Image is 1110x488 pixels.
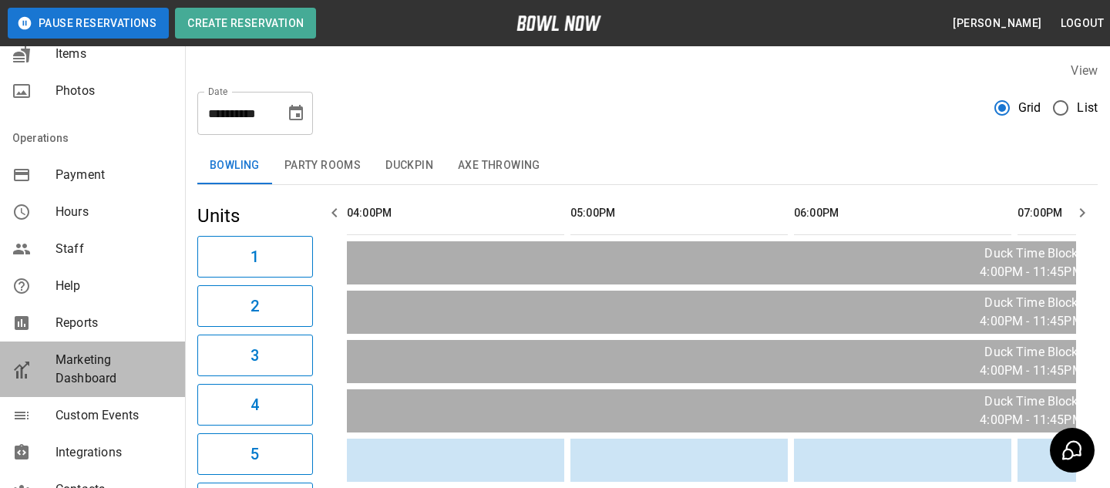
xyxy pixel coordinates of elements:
button: 1 [197,236,313,278]
button: Bowling [197,147,272,184]
h6: 2 [251,294,259,318]
th: 05:00PM [570,191,788,235]
span: Staff [55,240,173,258]
h5: Units [197,204,313,228]
span: Help [55,277,173,295]
button: 2 [197,285,313,327]
div: inventory tabs [197,147,1098,184]
th: 04:00PM [347,191,564,235]
img: logo [516,15,601,31]
th: 06:00PM [794,191,1011,235]
span: Custom Events [55,406,173,425]
h6: 3 [251,343,259,368]
button: Logout [1054,9,1110,38]
button: Create Reservation [175,8,316,39]
button: Pause Reservations [8,8,169,39]
button: [PERSON_NAME] [947,9,1048,38]
span: Reports [55,314,173,332]
h6: 1 [251,244,259,269]
span: List [1077,99,1098,117]
button: 3 [197,335,313,376]
button: Axe Throwing [446,147,553,184]
button: Party Rooms [272,147,373,184]
span: Photos [55,82,173,100]
span: Items [55,45,173,63]
h6: 5 [251,442,259,466]
button: Duckpin [373,147,446,184]
button: 5 [197,433,313,475]
span: Integrations [55,443,173,462]
label: View [1071,63,1098,78]
button: Choose date, selected date is Oct 9, 2025 [281,98,311,129]
span: Grid [1018,99,1041,117]
button: 4 [197,384,313,426]
span: Payment [55,166,173,184]
h6: 4 [251,392,259,417]
span: Marketing Dashboard [55,351,173,388]
span: Hours [55,203,173,221]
